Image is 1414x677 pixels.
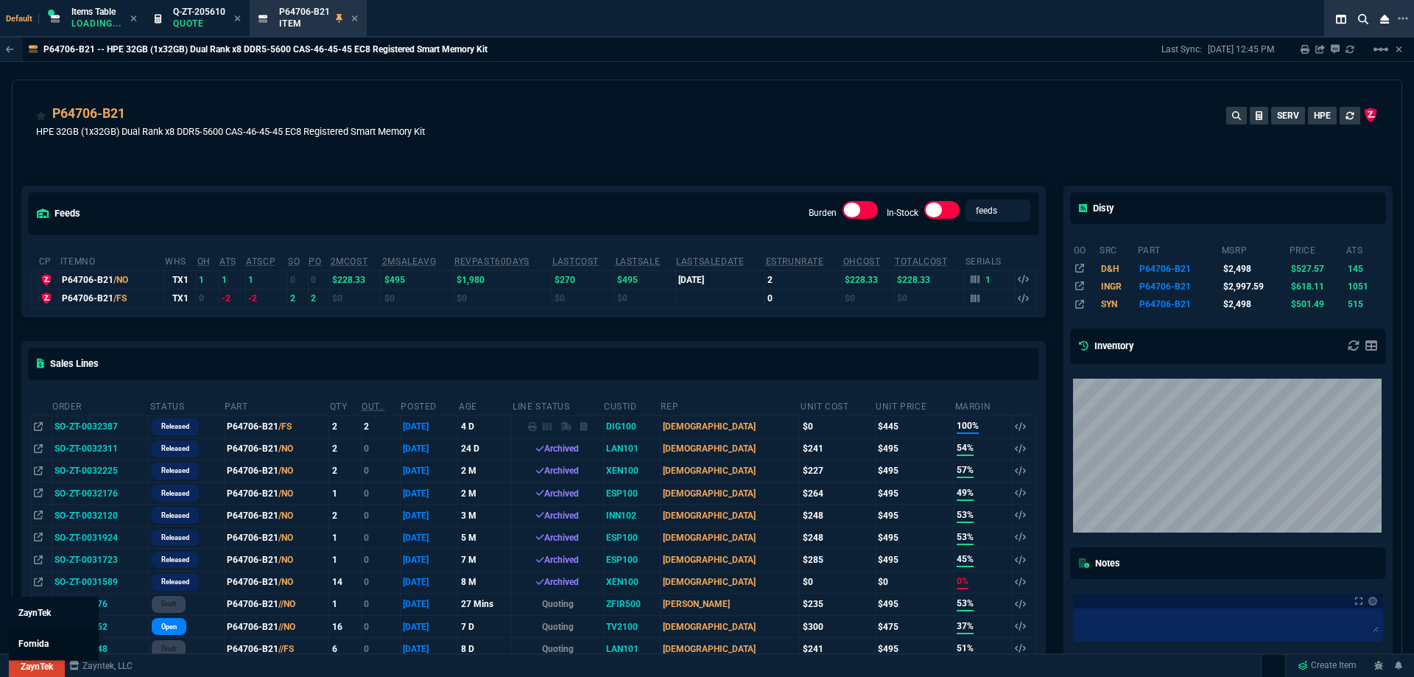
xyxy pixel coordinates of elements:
[34,443,43,454] nx-icon: Open In Opposite Panel
[515,509,601,522] div: Archived
[454,256,530,267] abbr: Total revenue past 60 days
[52,593,150,615] td: Q-ZT-206076
[954,395,1012,416] th: Margin
[219,270,245,289] td: 1
[38,250,60,271] th: cp
[1372,41,1390,58] mat-icon: Example home icon
[224,415,329,438] td: P64706-B21
[400,395,457,416] th: Posted
[458,505,512,527] td: 3 M
[309,256,321,267] abbr: Total units on open Purchase Orders
[329,505,361,527] td: 2
[957,597,974,611] span: 53%
[130,13,137,25] nx-icon: Close Tab
[1073,278,1384,295] tr: HPE 32GB 2RX8 PC5-5600B-R SMART KITPL-SI
[161,532,189,544] p: Released
[1346,295,1383,313] td: 515
[985,274,991,286] p: 1
[278,421,292,432] span: /FS
[173,18,225,29] p: Quote
[458,571,512,593] td: 8 M
[161,554,189,566] p: Released
[875,638,954,660] td: $495
[34,555,43,565] nx-icon: Open In Opposite Panel
[603,415,660,438] td: DIG100
[1073,239,1100,259] th: go
[161,465,189,477] p: Released
[245,270,287,289] td: 1
[173,7,225,17] span: Q-ZT-205610
[400,527,457,549] td: [DATE]
[603,527,660,549] td: ESP100
[458,395,512,416] th: age
[43,43,488,55] p: P64706-B21 -- HPE 32GB (1x32GB) Dual Rank x8 DDR5-5600 CAS-46-45-45 EC8 Registered Smart Memory Kit
[361,615,400,637] td: 0
[843,289,894,307] td: $0
[675,270,764,289] td: [DATE]
[1161,43,1208,55] p: Last Sync:
[60,250,164,271] th: ItemNo
[957,620,974,634] span: 37%
[1208,43,1274,55] p: [DATE] 12:45 PM
[515,531,601,544] div: Archived
[52,638,150,660] td: Q-ZT-206048
[515,620,601,634] p: Quoting
[161,443,189,455] p: Released
[52,505,150,527] td: SO-ZT-0032120
[400,638,457,660] td: [DATE]
[458,438,512,460] td: 24 D
[603,615,660,637] td: TV2100
[1221,259,1289,277] td: $2,498
[161,421,189,432] p: Released
[512,395,603,416] th: Line Status
[224,593,329,615] td: P64706-B21
[164,270,196,289] td: TX1
[894,289,965,307] td: $0
[65,659,137,673] a: msbcCompanyName
[197,289,219,307] td: 0
[957,575,968,589] span: 0%
[52,415,150,438] td: SO-ZT-0032387
[113,275,128,285] span: /NO
[875,571,954,593] td: $0
[361,438,400,460] td: 0
[603,460,660,482] td: XEN100
[1289,259,1346,277] td: $527.57
[616,256,661,267] abbr: The last SO Inv price. No time limit. (ignore zeros)
[660,415,800,438] td: [DEMOGRAPHIC_DATA]
[552,289,614,307] td: $0
[843,256,881,267] abbr: Avg Cost of Inventory on-hand
[803,531,873,544] div: $248
[34,577,43,587] nx-icon: Open In Opposite Panel
[660,505,800,527] td: [DEMOGRAPHIC_DATA]
[37,357,99,371] h5: Sales Lines
[1346,278,1383,295] td: 1051
[329,395,361,416] th: QTY
[454,289,552,307] td: $0
[875,395,954,416] th: Unit Price
[6,14,39,24] span: Default
[1073,259,1384,277] tr: HPE 32GB 2Rx8 PC5-5600B-R Smar
[34,511,43,521] nx-icon: Open In Opposite Panel
[224,505,329,527] td: P64706-B21
[803,642,873,656] div: $241
[515,464,601,477] div: Archived
[1330,10,1352,28] nx-icon: Split Panels
[308,289,329,307] td: 2
[287,270,308,289] td: 0
[330,289,381,307] td: $0
[36,124,425,138] p: HPE 32GB (1x32GB) Dual Rank x8 DDR5-5600 CAS-46-45-45 EC8 Registered Smart Memory Kit
[660,483,800,505] td: [DEMOGRAPHIC_DATA]
[803,575,873,589] div: $0
[924,201,960,225] div: In-Stock
[381,270,454,289] td: $495
[224,460,329,482] td: P64706-B21
[458,549,512,571] td: 7 M
[875,483,954,505] td: $495
[361,460,400,482] td: 0
[52,615,150,637] td: Q-ZT-206052
[1396,43,1402,55] a: Hide Workbench
[1079,556,1120,570] h5: Notes
[660,638,800,660] td: [DEMOGRAPHIC_DATA]
[279,7,330,17] span: P64706-B21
